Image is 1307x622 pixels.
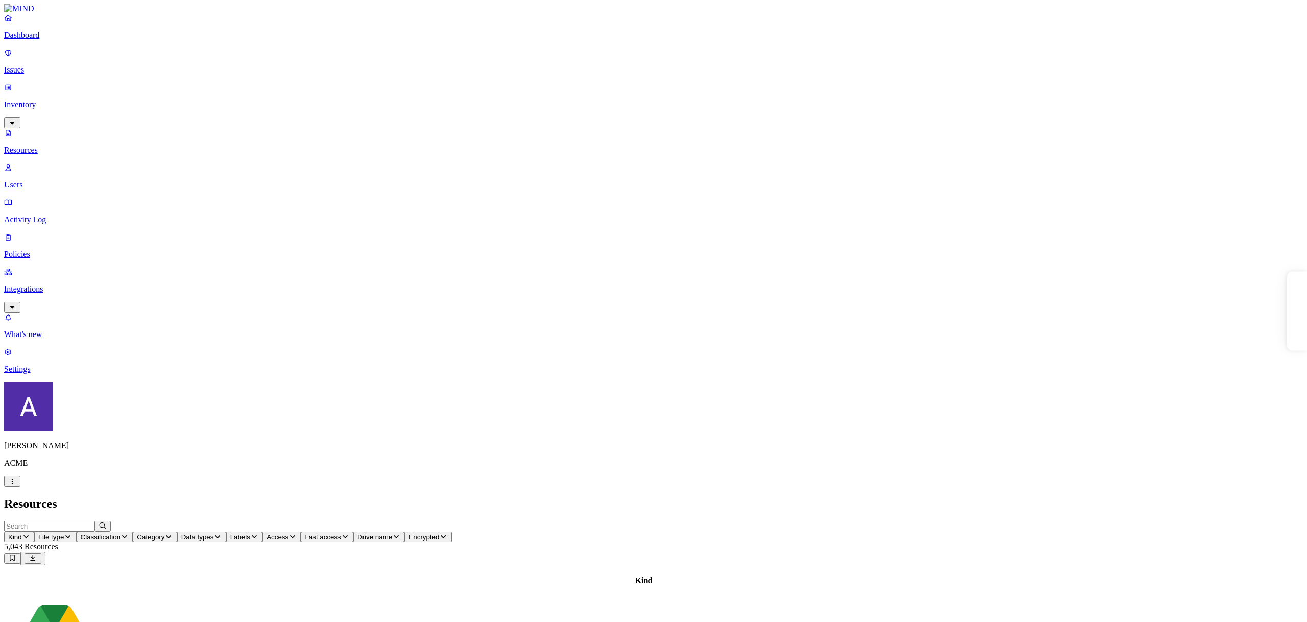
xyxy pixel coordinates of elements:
[4,250,1303,259] p: Policies
[4,128,1303,155] a: Resources
[6,576,1282,585] div: Kind
[4,459,1303,468] p: ACME
[4,180,1303,189] p: Users
[181,533,214,541] span: Data types
[305,533,341,541] span: Last access
[137,533,164,541] span: Category
[267,533,288,541] span: Access
[4,65,1303,75] p: Issues
[4,542,58,551] span: 5,043 Resources
[4,497,1303,511] h2: Resources
[4,232,1303,259] a: Policies
[4,146,1303,155] p: Resources
[4,48,1303,75] a: Issues
[4,215,1303,224] p: Activity Log
[4,521,94,532] input: Search
[4,347,1303,374] a: Settings
[4,382,53,431] img: Avigail Bronznick
[4,284,1303,294] p: Integrations
[38,533,64,541] span: File type
[4,100,1303,109] p: Inventory
[4,4,1303,13] a: MIND
[357,533,392,541] span: Drive name
[4,198,1303,224] a: Activity Log
[4,330,1303,339] p: What's new
[4,441,1303,450] p: [PERSON_NAME]
[8,533,22,541] span: Kind
[4,31,1303,40] p: Dashboard
[4,267,1303,311] a: Integrations
[230,533,250,541] span: Labels
[4,313,1303,339] a: What's new
[4,163,1303,189] a: Users
[4,4,34,13] img: MIND
[81,533,121,541] span: Classification
[4,83,1303,127] a: Inventory
[4,365,1303,374] p: Settings
[408,533,439,541] span: Encrypted
[4,13,1303,40] a: Dashboard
